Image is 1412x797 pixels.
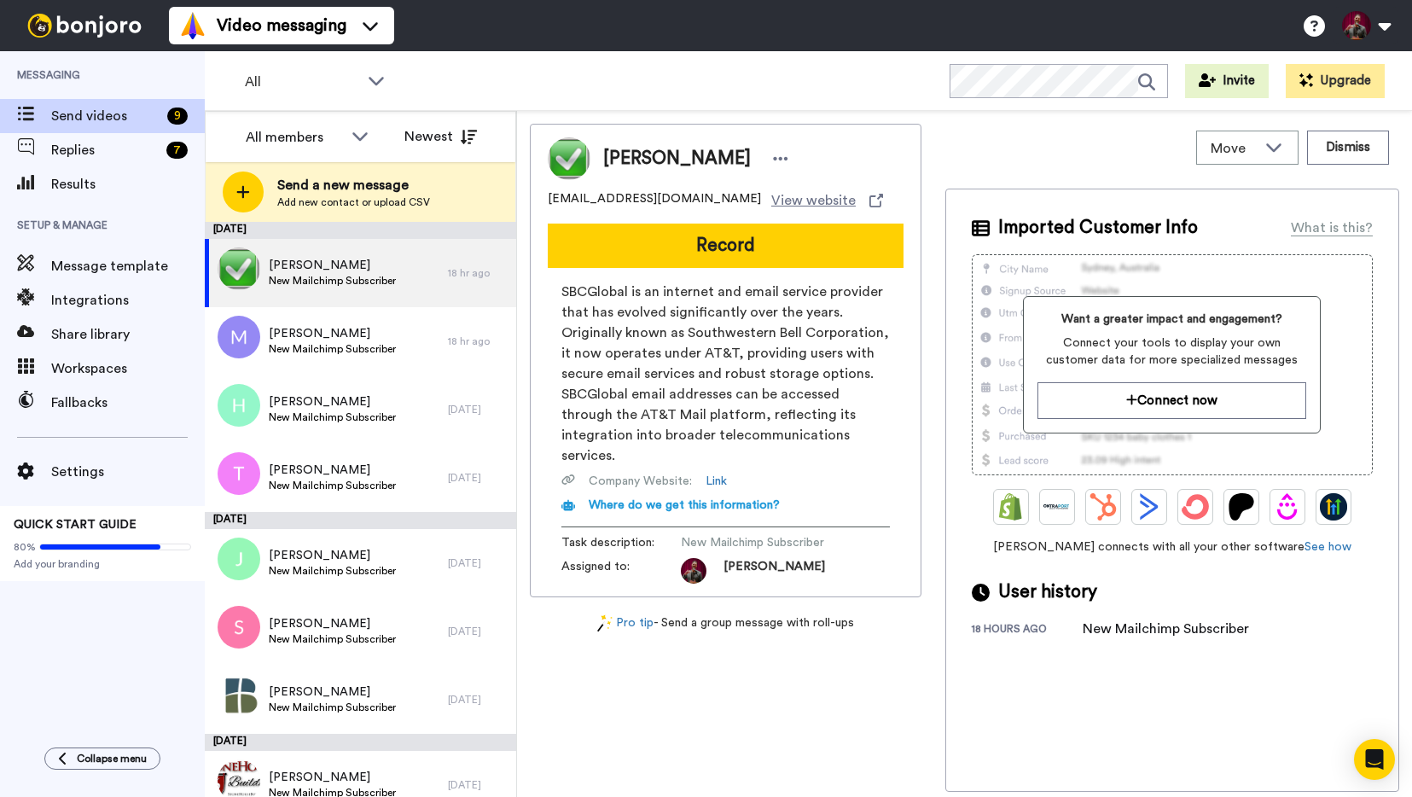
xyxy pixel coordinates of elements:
[392,119,490,154] button: Newest
[218,538,260,580] img: j.png
[1291,218,1373,238] div: What is this?
[205,222,516,239] div: [DATE]
[972,538,1373,556] span: [PERSON_NAME] connects with all your other software
[548,137,590,180] img: Image of Karen Jones
[179,12,206,39] img: vm-color.svg
[269,462,396,479] span: [PERSON_NAME]
[14,519,137,531] span: QUICK START GUIDE
[1211,138,1257,159] span: Move
[218,316,260,358] img: m.png
[77,752,147,765] span: Collapse menu
[1043,493,1071,521] img: Ontraport
[448,625,508,638] div: [DATE]
[681,534,843,551] span: New Mailchimp Subscriber
[269,769,396,786] span: [PERSON_NAME]
[217,14,346,38] span: Video messaging
[723,558,825,584] span: [PERSON_NAME]
[998,579,1097,605] span: User history
[14,557,191,571] span: Add your branding
[1037,382,1306,419] button: Connect now
[51,393,205,413] span: Fallbacks
[1354,739,1395,780] div: Open Intercom Messenger
[269,342,396,356] span: New Mailchimp Subscriber
[269,547,396,564] span: [PERSON_NAME]
[269,393,396,410] span: [PERSON_NAME]
[561,282,890,466] span: SBCGlobal is an internet and email service provider that has evolved significantly over the years...
[448,693,508,707] div: [DATE]
[561,534,681,551] span: Task description :
[771,190,856,211] span: View website
[51,256,205,276] span: Message template
[1090,493,1117,521] img: Hubspot
[51,290,205,311] span: Integrations
[51,174,205,195] span: Results
[246,127,343,148] div: All members
[448,778,508,792] div: [DATE]
[218,384,260,427] img: h.png
[218,247,260,290] img: 040c7efd-eed3-4cfb-8be1-23999d258bd5.jpg
[51,462,205,482] span: Settings
[218,452,260,495] img: t.png
[972,622,1083,639] div: 18 hours ago
[1305,541,1351,553] a: See how
[269,632,396,646] span: New Mailchimp Subscriber
[448,556,508,570] div: [DATE]
[245,72,359,92] span: All
[771,190,883,211] a: View website
[51,358,205,379] span: Workspaces
[1320,493,1347,521] img: GoHighLevel
[51,324,205,345] span: Share library
[448,403,508,416] div: [DATE]
[589,473,692,490] span: Company Website :
[205,512,516,529] div: [DATE]
[448,266,508,280] div: 18 hr ago
[1037,335,1306,369] span: Connect your tools to display your own customer data for more specialized messages
[1182,493,1209,521] img: ConvertKit
[1083,619,1249,639] div: New Mailchimp Subscriber
[269,479,396,492] span: New Mailchimp Subscriber
[706,473,727,490] a: Link
[269,684,396,701] span: [PERSON_NAME]
[167,108,188,125] div: 9
[218,606,260,649] img: s.png
[51,106,160,126] span: Send videos
[681,558,706,584] img: d923b0b4-c548-4750-9d5e-73e83e3289c6-1756157360.jpg
[44,748,160,770] button: Collapse menu
[1136,493,1163,521] img: ActiveCampaign
[589,499,780,511] span: Where do we get this information?
[269,564,396,578] span: New Mailchimp Subscriber
[1307,131,1389,165] button: Dismiss
[14,540,36,554] span: 80%
[218,674,260,717] img: 8f4738c0-f121-4326-b287-a3e58eca78f1.jpg
[277,175,430,195] span: Send a new message
[1286,64,1385,98] button: Upgrade
[269,410,396,424] span: New Mailchimp Subscriber
[997,493,1025,521] img: Shopify
[20,14,148,38] img: bj-logo-header-white.svg
[561,558,681,584] span: Assigned to:
[448,471,508,485] div: [DATE]
[1228,493,1255,521] img: Patreon
[269,701,396,714] span: New Mailchimp Subscriber
[603,146,751,172] span: [PERSON_NAME]
[597,614,613,632] img: magic-wand.svg
[277,195,430,209] span: Add new contact or upload CSV
[530,614,921,632] div: - Send a group message with roll-ups
[269,257,396,274] span: [PERSON_NAME]
[1037,311,1306,328] span: Want a greater impact and engagement?
[1185,64,1269,98] button: Invite
[269,615,396,632] span: [PERSON_NAME]
[205,734,516,751] div: [DATE]
[448,335,508,348] div: 18 hr ago
[269,325,396,342] span: [PERSON_NAME]
[597,614,654,632] a: Pro tip
[1274,493,1301,521] img: Drip
[998,215,1198,241] span: Imported Customer Info
[166,142,188,159] div: 7
[548,224,904,268] button: Record
[269,274,396,288] span: New Mailchimp Subscriber
[51,140,160,160] span: Replies
[548,190,761,211] span: [EMAIL_ADDRESS][DOMAIN_NAME]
